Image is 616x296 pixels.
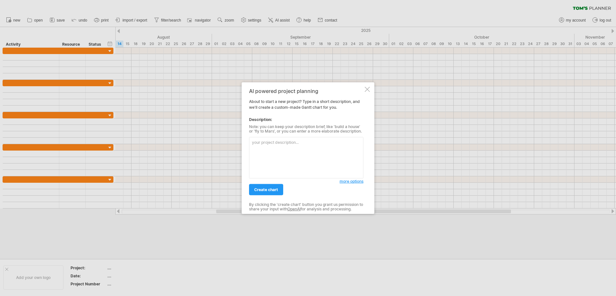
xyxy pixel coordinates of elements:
[249,117,363,123] div: Description:
[249,88,363,94] div: AI powered project planning
[249,184,283,195] a: create chart
[249,125,363,134] div: Note: you can keep your description brief, like 'build a house' or 'fly to Mars', or you can ente...
[287,207,301,211] a: OpenAI
[254,187,278,192] span: create chart
[249,202,363,212] div: By clicking the 'create chart' button you grant us permission to share your input with for analys...
[340,179,363,184] span: more options
[249,88,363,208] div: About to start a new project? Type in a short description, and we'll create a custom-made Gantt c...
[340,179,363,184] a: more options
